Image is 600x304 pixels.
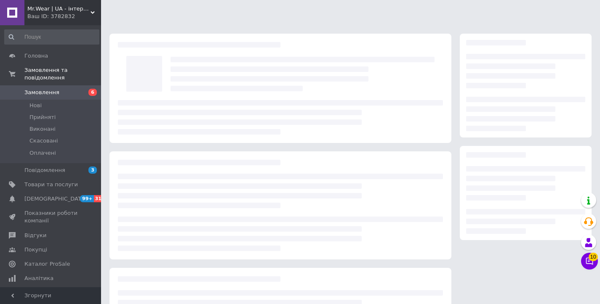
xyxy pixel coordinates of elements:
[4,29,99,45] input: Пошук
[581,253,598,270] button: Чат з покупцем10
[94,195,104,202] span: 31
[24,260,70,268] span: Каталог ProSale
[24,52,48,60] span: Головна
[27,5,91,13] span: Mr.Wear | UA - інтернет-магазин чоловічого одягу
[24,66,101,82] span: Замовлення та повідомлення
[24,209,78,225] span: Показники роботи компанії
[29,114,56,121] span: Прийняті
[24,195,87,203] span: [DEMOGRAPHIC_DATA]
[27,13,101,20] div: Ваш ID: 3782832
[29,137,58,145] span: Скасовані
[24,181,78,188] span: Товари та послуги
[29,149,56,157] span: Оплачені
[80,195,94,202] span: 99+
[29,125,56,133] span: Виконані
[24,246,47,254] span: Покупці
[88,167,97,174] span: 3
[24,232,46,239] span: Відгуки
[88,89,97,96] span: 6
[29,102,42,109] span: Нові
[24,89,59,96] span: Замовлення
[24,167,65,174] span: Повідомлення
[24,275,53,282] span: Аналітика
[589,253,598,261] span: 10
